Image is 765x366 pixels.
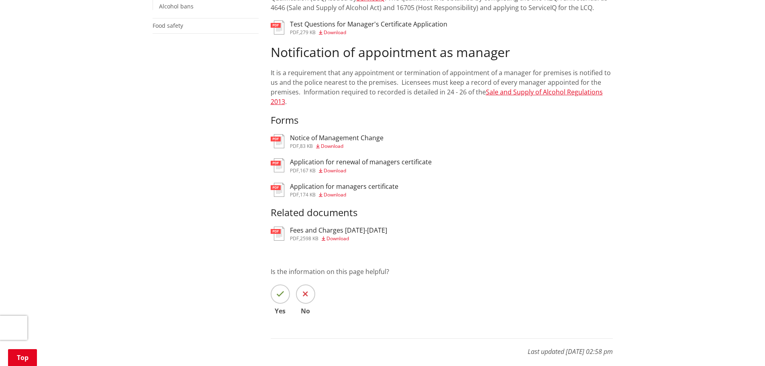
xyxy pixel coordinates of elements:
span: Download [324,191,346,198]
img: document-pdf.svg [271,20,284,35]
span: pdf [290,191,299,198]
a: Top [8,349,37,366]
a: Notice of Management Change pdf,83 KB Download [271,134,384,149]
span: Download [324,29,346,36]
a: Fees and Charges [DATE]-[DATE] pdf,2598 KB Download [271,227,387,241]
span: Download [326,235,349,242]
h3: Related documents [271,207,613,219]
a: Sale and Supply of Alcohol Regulations 2013 [271,88,603,106]
a: Alcohol bans [159,2,194,10]
div: , [290,236,387,241]
h3: Forms [271,115,613,126]
img: document-pdf.svg [271,183,284,197]
img: document-pdf.svg [271,134,284,148]
span: Download [321,143,343,149]
h3: Test Questions for Manager's Certificate Application [290,20,447,28]
span: pdf [290,29,299,36]
p: Is the information on this page helpful? [271,267,613,276]
span: pdf [290,235,299,242]
h3: Application for managers certificate [290,183,398,190]
span: 2598 KB [300,235,318,242]
a: Food safety [153,22,183,29]
h3: Notice of Management Change [290,134,384,142]
a: Application for renewal of managers certificate pdf,167 KB Download [271,158,432,173]
img: document-pdf.svg [271,227,284,241]
h3: Fees and Charges [DATE]-[DATE] [290,227,387,234]
div: , [290,192,398,197]
div: , [290,168,432,173]
h2: Notification of appointment as manager [271,45,613,60]
iframe: Messenger Launcher [728,332,757,361]
a: Application for managers certificate pdf,174 KB Download [271,183,398,197]
h3: Application for renewal of managers certificate [290,158,432,166]
span: Download [324,167,346,174]
p: Last updated [DATE] 02:58 pm [271,338,613,356]
div: , [290,144,384,149]
span: Yes [271,308,290,314]
a: Test Questions for Manager's Certificate Application pdf,279 KB Download [271,20,447,35]
span: 174 KB [300,191,316,198]
div: , [290,30,447,35]
span: 279 KB [300,29,316,36]
span: pdf [290,143,299,149]
p: It is a requirement that any appointment or termination of appointment of a manager for premises ... [271,68,613,106]
img: document-pdf.svg [271,158,284,172]
span: 167 KB [300,167,316,174]
span: 83 KB [300,143,313,149]
span: No [296,308,315,314]
span: pdf [290,167,299,174]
